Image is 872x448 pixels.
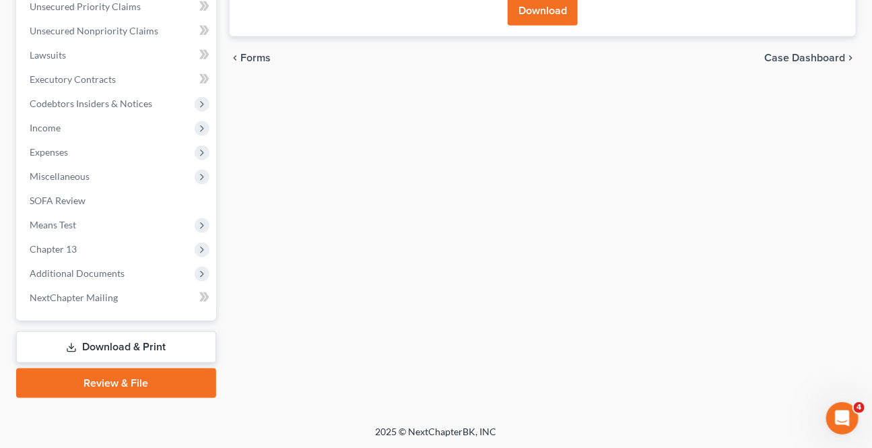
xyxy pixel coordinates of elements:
[19,67,216,92] a: Executory Contracts
[30,243,77,255] span: Chapter 13
[30,49,66,61] span: Lawsuits
[30,73,116,85] span: Executory Contracts
[16,369,216,398] a: Review & File
[30,170,90,182] span: Miscellaneous
[19,189,216,213] a: SOFA Review
[764,53,845,63] span: Case Dashboard
[230,53,240,63] i: chevron_left
[30,292,118,303] span: NextChapter Mailing
[30,122,61,133] span: Income
[30,219,76,230] span: Means Test
[30,98,152,109] span: Codebtors Insiders & Notices
[230,53,289,63] button: chevron_left Forms
[854,402,865,413] span: 4
[30,25,158,36] span: Unsecured Nonpriority Claims
[30,195,86,206] span: SOFA Review
[240,53,271,63] span: Forms
[19,286,216,310] a: NextChapter Mailing
[30,146,68,158] span: Expenses
[826,402,859,435] iframe: Intercom live chat
[16,331,216,363] a: Download & Print
[19,43,216,67] a: Lawsuits
[30,267,125,279] span: Additional Documents
[764,53,856,63] a: Case Dashboard chevron_right
[19,19,216,43] a: Unsecured Nonpriority Claims
[845,53,856,63] i: chevron_right
[30,1,141,12] span: Unsecured Priority Claims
